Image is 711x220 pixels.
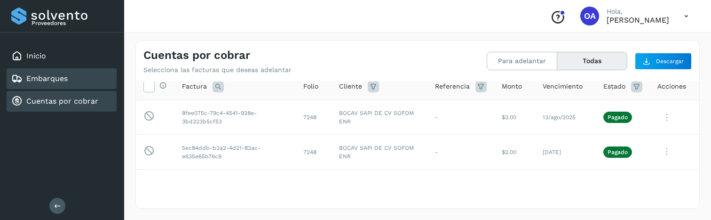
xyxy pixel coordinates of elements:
[182,81,207,91] span: Factura
[535,100,596,135] td: 13/ago/2025
[427,100,494,135] td: -
[26,51,46,60] a: Inicio
[487,52,557,70] button: Para adelantar
[494,135,535,170] td: $2.00
[296,135,332,170] td: 7248
[535,135,596,170] td: [DATE]
[303,81,318,91] span: Folio
[32,20,113,26] p: Proveedores
[7,91,117,112] div: Cuentas por cobrar
[603,81,625,91] span: Estado
[7,46,117,66] div: Inicio
[26,97,98,106] a: Cuentas por cobrar
[174,135,296,170] td: 5ec84ddb-b2a2-4d21-82ac-e635e65b76c9
[339,81,362,91] span: Cliente
[143,49,250,62] h4: Cuentas por cobrar
[427,135,494,170] td: -
[557,52,627,70] button: Todas
[26,74,68,83] a: Embarques
[502,81,522,91] span: Monto
[607,8,669,16] p: Hola,
[494,100,535,135] td: $3.00
[656,57,684,65] span: Descargar
[543,81,583,91] span: Vencimiento
[332,135,427,170] td: BOCAV SAPI DE CV SOFOM ENR
[608,114,628,121] p: Pagado
[635,53,692,70] button: Descargar
[608,149,628,155] p: Pagado
[296,100,332,135] td: 7248
[7,68,117,89] div: Embarques
[435,81,470,91] span: Referencia
[332,100,427,135] td: BOCAV SAPI DE CV SOFOM ENR
[143,66,292,74] p: Selecciona las facturas que deseas adelantar
[607,16,669,24] p: OSCAR ARZATE LEIJA
[657,81,686,91] span: Acciones
[174,100,296,135] td: 8fee075c-79c4-4541-928e-3bd323b5cf53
